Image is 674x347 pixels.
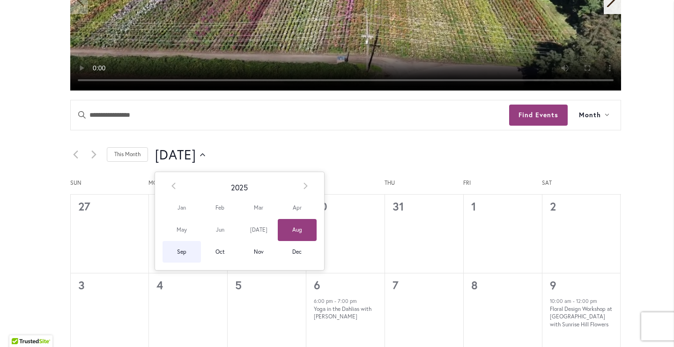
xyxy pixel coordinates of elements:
[314,305,371,321] a: Yoga in the Dahlias with [PERSON_NAME]
[239,197,278,219] span: Mar
[471,278,478,293] time: 8
[278,197,316,219] span: Apr
[201,197,239,219] span: Feb
[78,278,85,293] time: 3
[550,298,571,304] time: 10:00 am
[576,298,597,304] time: 12:00 pm
[156,278,163,293] time: 4
[201,241,239,263] span: Oct
[385,179,463,187] span: Thu
[306,179,385,187] span: Wed
[278,241,316,263] span: Dec
[550,305,612,328] a: Floral Design Workshop at [GEOGRAPHIC_DATA] with Sunrise Hill Flowers
[70,149,81,160] a: Previous month
[542,179,621,195] div: Saturday
[314,298,333,304] time: 6:00 pm
[550,278,556,293] a: 9
[550,199,556,214] time: 2
[71,100,509,130] input: Enter Keyword. Search for events by Keyword.
[70,179,149,187] span: Sun
[163,219,201,241] span: May
[278,219,316,241] span: Aug
[393,278,399,293] time: 7
[579,110,601,121] span: Month
[107,147,148,162] a: Click to select the current month
[393,199,404,214] time: 31
[239,241,278,263] span: Nov
[148,179,227,187] span: Mon
[471,199,476,214] time: 1
[385,179,463,195] div: Thursday
[148,179,227,195] div: Monday
[306,179,385,195] div: Wednesday
[89,149,100,160] a: Next month
[314,278,320,293] a: 6
[509,105,568,126] button: Find Events
[70,179,149,195] div: Sunday
[155,145,197,164] span: [DATE]
[463,179,542,195] div: Friday
[163,197,201,219] span: Jan
[155,145,206,164] button: Click to toggle datepicker
[201,219,239,241] span: Jun
[7,314,33,340] iframe: Launch Accessibility Center
[239,219,278,241] span: [DATE]
[573,298,575,304] span: -
[78,199,90,214] time: 27
[185,172,295,197] th: 2025
[542,179,621,187] span: Sat
[338,298,357,304] time: 7:00 pm
[334,298,336,304] span: -
[235,278,242,293] time: 5
[163,241,201,263] span: Sep
[463,179,542,187] span: Fri
[568,100,621,130] button: Month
